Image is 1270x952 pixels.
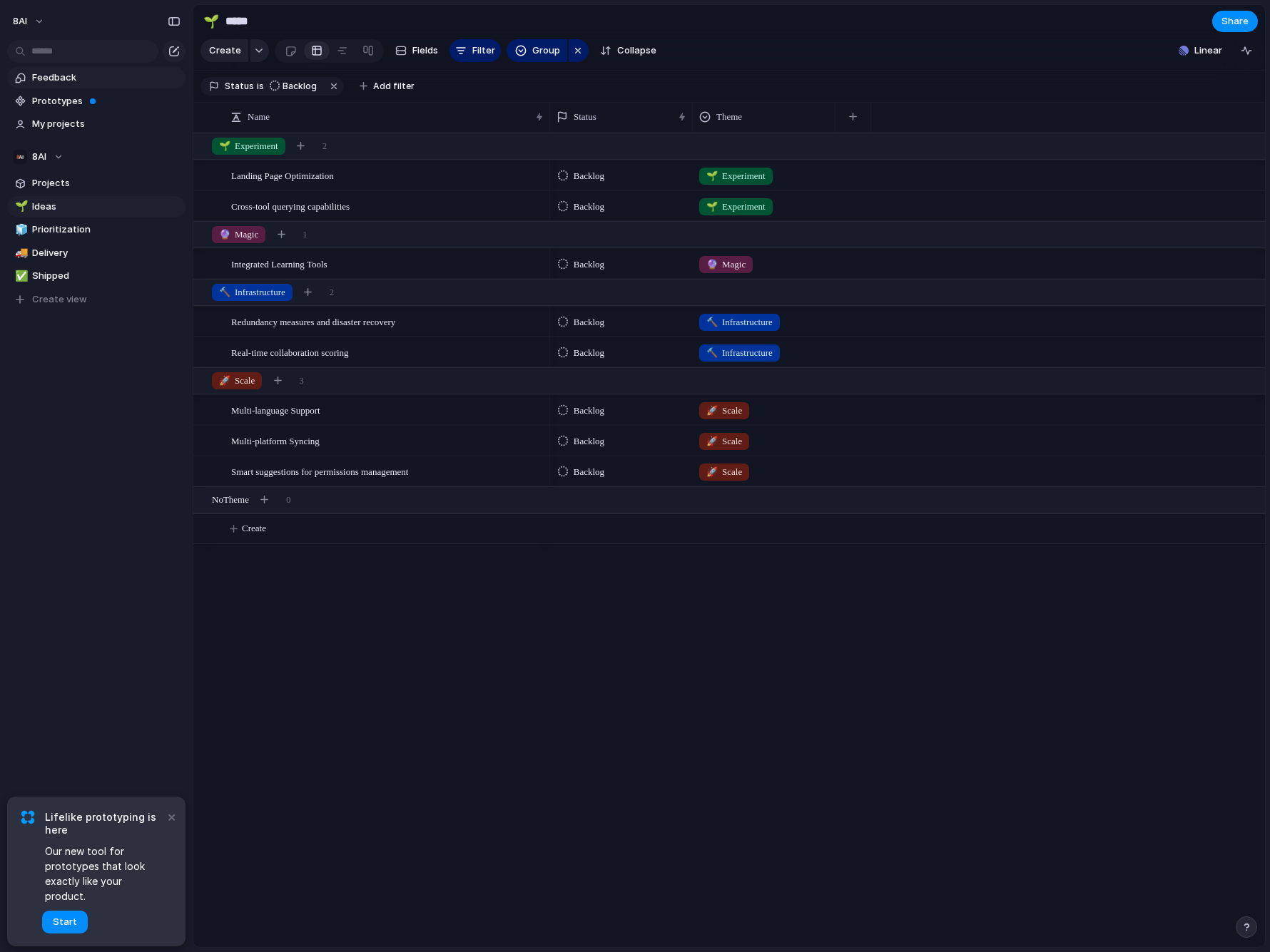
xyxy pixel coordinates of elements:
[219,287,230,297] span: 🔨
[716,110,742,124] span: Theme
[13,222,27,237] button: 🧊
[32,94,181,108] span: Prototypes
[254,78,267,94] button: is
[15,245,25,261] div: 🚚
[286,493,291,507] span: 0
[248,110,270,124] span: Name
[1194,43,1222,58] span: Linear
[574,434,604,449] span: Backlog
[706,465,742,479] span: Scale
[574,404,604,418] span: Backlog
[163,808,180,825] button: Dismiss
[574,315,604,329] span: Backlog
[32,117,181,131] span: My projects
[209,43,241,58] span: Create
[1173,40,1228,61] button: Linear
[303,227,308,242] span: 1
[706,169,766,183] span: Experiment
[706,346,773,360] span: Infrastructure
[231,401,320,418] span: Multi-language Support
[231,255,327,272] span: Integrated Learning Tools
[242,521,266,536] span: Create
[7,113,186,135] a: My projects
[322,139,327,153] span: 2
[390,39,444,62] button: Fields
[373,80,415,93] span: Add filter
[574,110,596,124] span: Status
[351,76,423,96] button: Add filter
[449,39,501,62] button: Filter
[231,167,334,183] span: Landing Page Optimization
[219,227,258,242] span: Magic
[200,10,223,33] button: 🌱
[706,347,718,358] span: 🔨
[507,39,567,62] button: Group
[32,150,46,164] span: 8AI
[231,463,408,479] span: Smart suggestions for permissions management
[32,200,181,214] span: Ideas
[231,344,349,360] span: Real-time collaboration scoring
[706,317,718,327] span: 🔨
[219,285,285,300] span: Infrastructure
[299,374,304,388] span: 3
[7,265,186,287] a: ✅Shipped
[32,246,181,260] span: Delivery
[212,493,249,507] span: No Theme
[283,80,317,93] span: Backlog
[257,80,264,93] span: is
[7,91,186,112] a: Prototypes
[13,14,27,29] span: 8AI
[574,169,604,183] span: Backlog
[330,285,335,300] span: 2
[574,465,604,479] span: Backlog
[574,346,604,360] span: Backlog
[219,374,255,388] span: Scale
[13,200,27,214] button: 🌱
[7,67,186,88] a: Feedback
[219,139,278,153] span: Experiment
[472,43,495,58] span: Filter
[574,257,604,272] span: Backlog
[7,196,186,217] a: 🌱Ideas
[15,198,25,215] div: 🌱
[706,315,773,329] span: Infrastructure
[7,219,186,240] a: 🧊Prioritization
[574,200,604,214] span: Backlog
[203,11,219,31] div: 🌱
[1221,14,1249,29] span: Share
[13,269,27,283] button: ✅
[32,176,181,190] span: Projects
[706,257,746,272] span: Magic
[15,222,25,238] div: 🧊
[706,466,718,477] span: 🚀
[32,222,181,237] span: Prioritization
[706,436,718,446] span: 🚀
[219,229,230,240] span: 🔮
[219,375,230,386] span: 🚀
[225,80,254,93] span: Status
[617,43,656,58] span: Collapse
[706,200,766,214] span: Experiment
[7,242,186,264] a: 🚚Delivery
[706,434,742,449] span: Scale
[231,432,320,449] span: Multi-platform Syncing
[42,911,88,933] button: Start
[6,10,52,33] button: 8AI
[7,173,186,194] a: Projects
[32,71,181,85] span: Feedback
[231,313,395,329] span: Redundancy measures and disaster recovery
[706,404,742,418] span: Scale
[594,39,662,62] button: Collapse
[706,201,718,212] span: 🌱
[706,170,718,181] span: 🌱
[219,140,230,151] span: 🌱
[7,146,186,168] button: 8AI
[532,43,560,58] span: Group
[1212,11,1258,32] button: Share
[15,268,25,285] div: ✅
[706,405,718,416] span: 🚀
